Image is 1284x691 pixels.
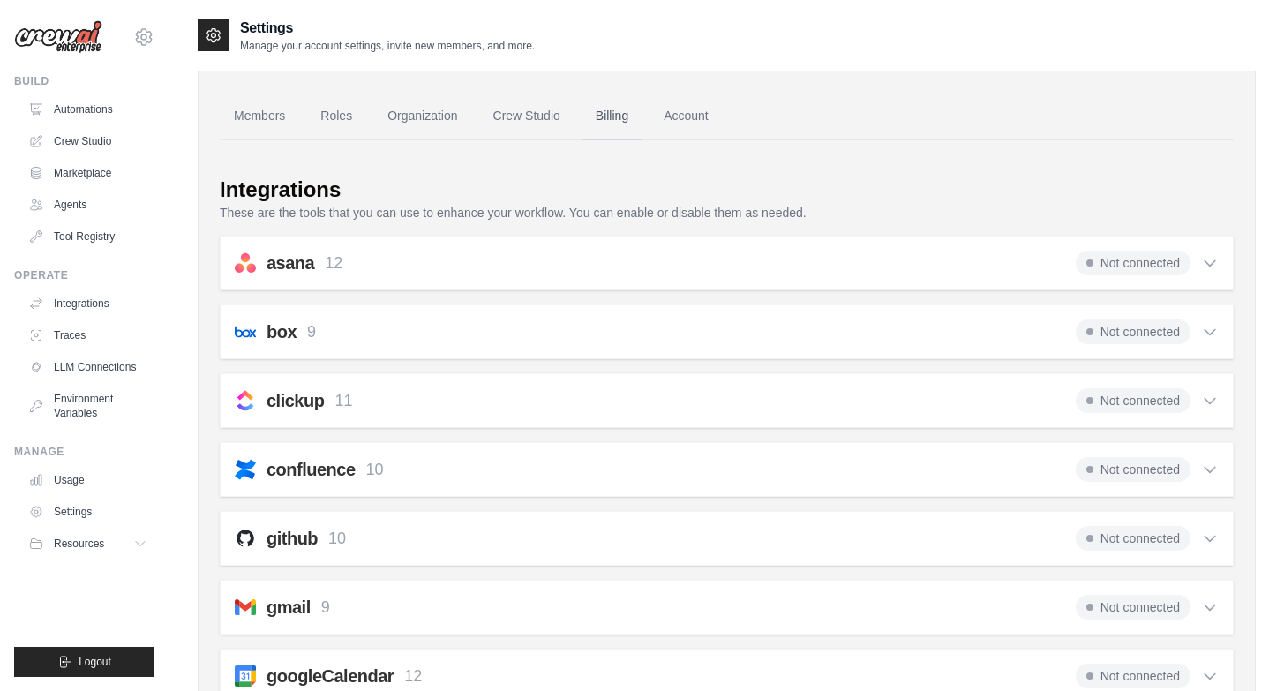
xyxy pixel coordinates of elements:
[21,191,154,219] a: Agents
[14,445,154,459] div: Manage
[267,526,318,551] h2: github
[267,388,324,413] h2: clickup
[267,664,394,688] h2: googleCalendar
[21,222,154,251] a: Tool Registry
[267,457,356,482] h2: confluence
[79,655,111,669] span: Logout
[240,18,535,39] h2: Settings
[1076,388,1190,413] span: Not connected
[220,176,341,204] div: Integrations
[54,537,104,551] span: Resources
[240,39,535,53] p: Manage your account settings, invite new members, and more.
[21,385,154,427] a: Environment Variables
[321,596,330,620] p: 9
[21,321,154,349] a: Traces
[220,93,299,140] a: Members
[1076,457,1190,482] span: Not connected
[307,320,316,344] p: 9
[404,665,422,688] p: 12
[235,252,256,274] img: asana.svg
[21,353,154,381] a: LLM Connections
[14,647,154,677] button: Logout
[21,95,154,124] a: Automations
[267,595,311,620] h2: gmail
[235,528,256,549] img: github.svg
[21,530,154,558] button: Resources
[1076,664,1190,688] span: Not connected
[14,74,154,88] div: Build
[1076,595,1190,620] span: Not connected
[235,597,256,618] img: gmail.svg
[220,204,1234,222] p: These are the tools that you can use to enhance your workflow. You can enable or disable them as ...
[235,390,256,411] img: clickup.svg
[1076,526,1190,551] span: Not connected
[366,458,384,482] p: 10
[21,289,154,318] a: Integrations
[235,665,256,687] img: googleCalendar.svg
[328,527,346,551] p: 10
[334,389,352,413] p: 11
[267,319,297,344] h2: box
[21,466,154,494] a: Usage
[325,252,342,275] p: 12
[14,20,102,54] img: Logo
[306,93,366,140] a: Roles
[1076,319,1190,344] span: Not connected
[582,93,642,140] a: Billing
[235,321,256,342] img: box.svg
[479,93,574,140] a: Crew Studio
[267,251,314,275] h2: asana
[21,498,154,526] a: Settings
[373,93,471,140] a: Organization
[14,268,154,282] div: Operate
[21,159,154,187] a: Marketplace
[1076,251,1190,275] span: Not connected
[650,93,723,140] a: Account
[235,459,256,480] img: confluence.svg
[21,127,154,155] a: Crew Studio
